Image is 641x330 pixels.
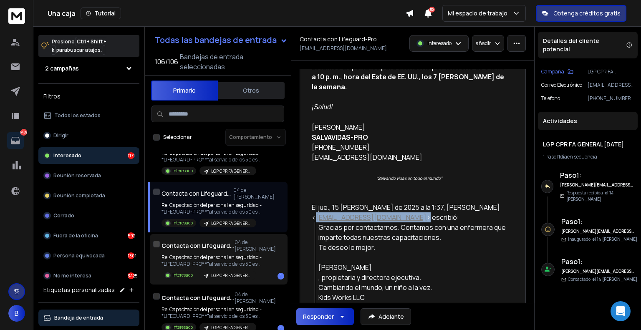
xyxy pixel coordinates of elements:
[303,312,334,320] font: Responder
[52,38,75,45] font: Presione
[318,243,375,252] font: Te deseo lo mejor.
[545,153,556,160] font: Paso
[148,32,294,48] button: Todas las bandejas de entrada
[43,286,115,294] font: Etiquetas personalizadas
[316,213,426,222] a: [EMAIL_ADDRESS][DOMAIN_NAME]
[578,257,580,266] font: 1
[52,38,106,53] font: Ctrl + Shift + k
[53,172,101,179] font: Reunión reservada
[163,134,192,141] font: Seleccionar
[541,68,573,75] button: Campaña
[361,308,411,325] button: Adelante
[38,207,139,224] button: Cerrado
[543,153,545,160] font: 1
[543,37,599,53] font: Detalles del cliente potencial
[162,189,239,197] font: Contacta con Lifeguard-Pro
[128,153,135,159] font: 1171
[476,40,491,47] font: añadir
[38,127,139,144] button: Dirigir
[211,272,266,278] font: LGP CPR FA GENERAL [DATE]
[296,308,354,325] button: Responder
[568,276,591,282] font: Contactado
[7,132,24,149] a: 6489
[312,143,370,152] font: [PHONE_NUMBER]
[155,34,277,45] font: Todas las bandejas de entrada
[172,272,193,278] font: Interesado
[38,310,139,326] button: Bandeja de entrada
[312,103,333,111] font: ¡Salud!
[312,203,501,222] font: El jue., 15 [PERSON_NAME] de 2025 a la 1:37, [PERSON_NAME] <
[165,57,168,66] font: /
[318,273,421,282] font: , propietaria y directora ejecutiva.
[588,68,627,82] font: LGP CPR FA GENERAL [DATE]
[235,291,276,305] font: 04 de [PERSON_NAME]
[211,220,266,226] font: LGP CPR FA GENERAL [DATE]
[94,9,116,17] font: Tutorial
[20,130,27,134] font: 6489
[430,7,434,12] font: 50
[541,68,564,75] font: Campaña
[38,60,139,77] button: 2 campañas
[576,171,579,180] font: 1
[128,273,137,279] font: 3425
[235,239,276,252] font: 04 de [PERSON_NAME]
[155,57,165,66] font: 106
[168,57,178,66] font: 106
[38,247,139,264] button: Persona equivocada1301
[611,301,631,321] div: Abrir Intercom Messenger
[56,46,67,53] font: para
[180,52,243,71] font: Bandejas de entrada seleccionadas
[560,153,567,160] font: día
[53,232,98,239] font: Fuera de la oficina
[162,208,338,215] font: *LIFEGUARD-PRO* *"al servicio de los 50 estados de EE. [GEOGRAPHIC_DATA].
[318,263,372,272] font: [PERSON_NAME]
[8,305,25,322] button: B
[38,227,139,244] button: Fuera de la oficina592
[312,133,368,142] font: SALVAVIDAS-PRO
[81,8,121,19] button: Tutorial
[53,212,74,219] font: Cerrado
[376,175,442,181] font: "Salvando vidas en todo el mundo"
[312,123,365,132] font: [PERSON_NAME]
[300,35,377,43] font: Contacta con Lifeguard-Pro
[588,81,633,95] font: [EMAIL_ADDRESS][DOMAIN_NAME]
[592,236,637,242] font: el 14 [PERSON_NAME]
[312,153,422,162] font: [EMAIL_ADDRESS][DOMAIN_NAME]
[558,153,560,160] font: 1
[172,220,193,226] font: Interesado
[162,202,262,209] font: Re: Capacitación del personal en seguridad -
[38,107,139,124] button: Todos los estados
[38,147,139,164] button: Interesado1171
[580,257,583,266] font: :
[15,309,19,318] font: B
[43,92,61,100] font: Filtros
[318,223,507,242] font: Gracias por contactarnos. Contamos con una enfermera que imparte todas nuestras capacitaciones.
[567,153,597,160] font: en secuencia
[45,64,79,72] font: 2 campañas
[162,254,262,261] font: Re: Capacitación del personal en seguridad -
[580,217,583,226] font: :
[543,140,624,148] font: LGP CPR FA GENERAL [DATE]
[162,312,338,320] font: *LIFEGUARD-PRO* *"al servicio de los 50 estados de EE. [GEOGRAPHIC_DATA].
[38,187,139,204] button: Reunión completada
[53,272,91,279] font: No me interesa
[592,276,637,282] font: el 14 [PERSON_NAME]
[53,132,68,139] font: Dirigir
[53,152,81,159] font: Interesado
[162,242,242,249] font: Contacta con Lifeguard-Pro
[162,306,262,313] font: Re: Capacitación del personal en seguridad -
[173,86,196,94] font: Primario
[541,81,582,88] font: Correo electrónico
[560,171,576,180] font: Paso
[427,40,452,47] font: Interesado
[38,267,139,284] button: No me interesa3425
[67,46,102,53] font: buscar atajos.
[557,153,558,160] font: |
[566,190,603,196] font: Respuesta recibida
[54,314,103,321] font: Bandeja de entrada
[128,253,136,259] font: 1301
[162,260,338,267] font: *LIFEGUARD-PRO* *"al servicio de los 50 estados de EE. [GEOGRAPHIC_DATA].
[280,273,282,279] font: 1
